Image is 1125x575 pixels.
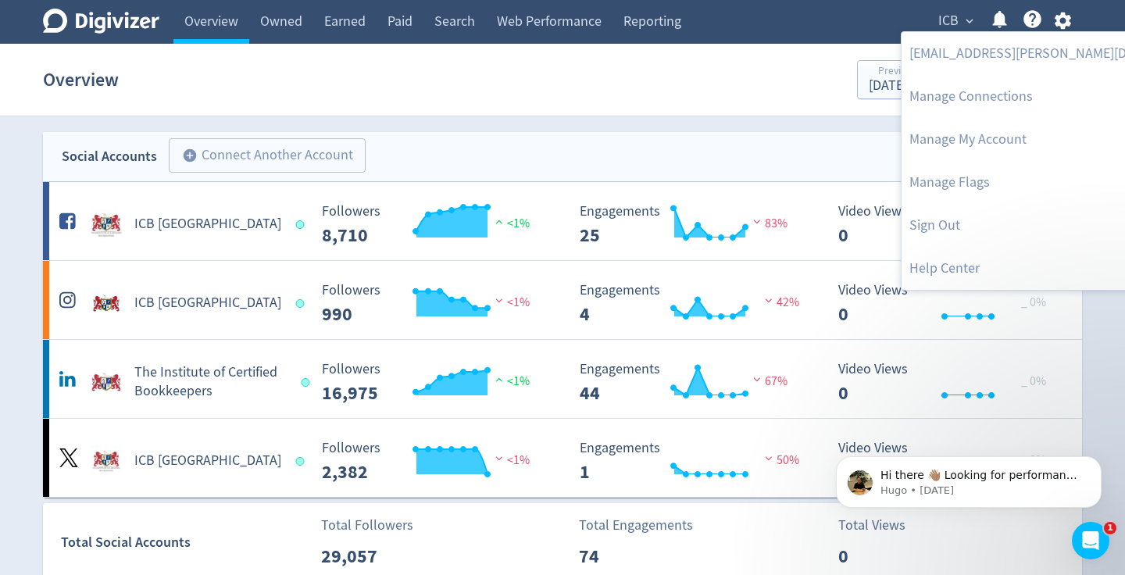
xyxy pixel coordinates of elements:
[812,423,1125,533] iframe: Intercom notifications message
[1104,522,1116,534] span: 1
[1072,522,1109,559] iframe: Intercom live chat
